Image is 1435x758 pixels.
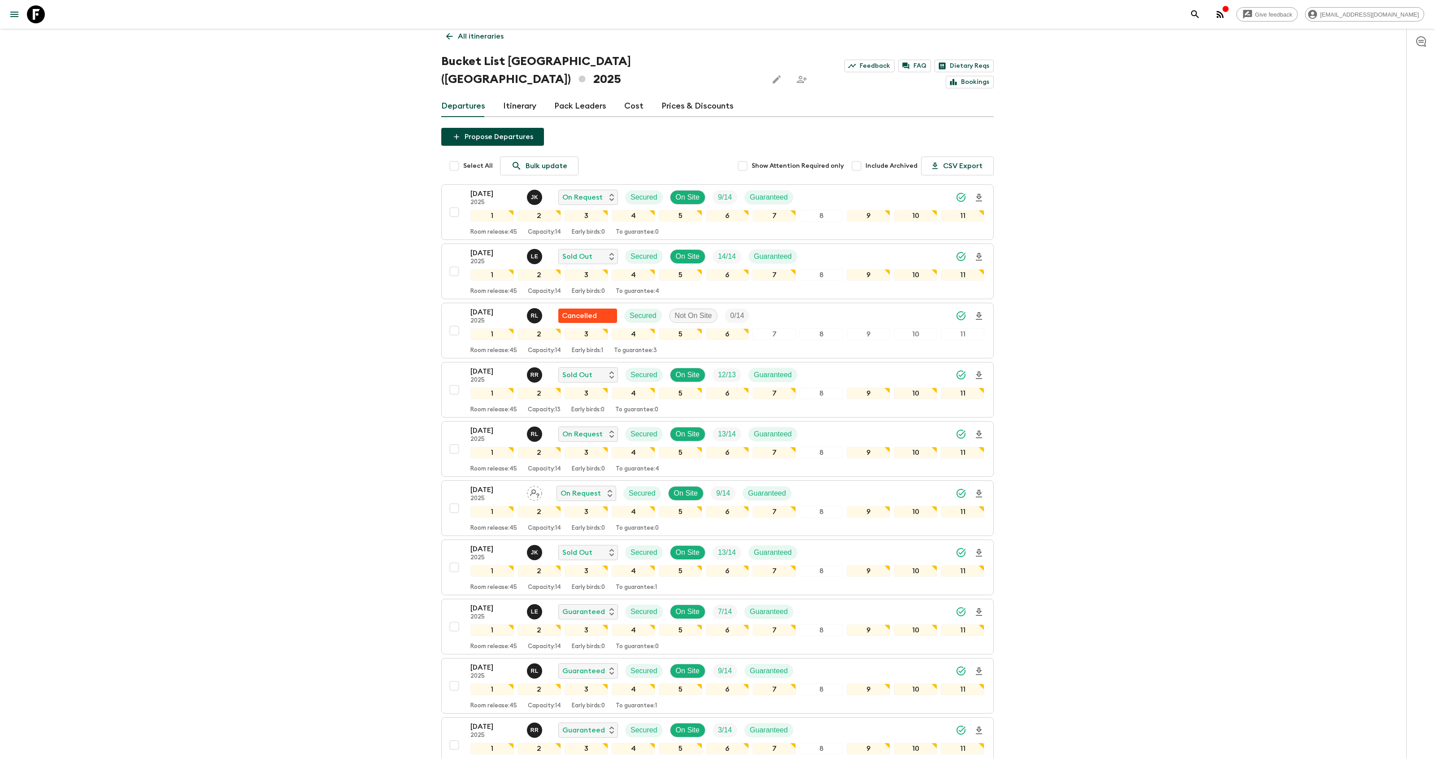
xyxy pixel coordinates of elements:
[441,599,994,654] button: [DATE]2025Leslie EdgarGuaranteedSecuredOn SiteTrip FillGuaranteed1234567891011Room release:45Capa...
[898,60,931,72] a: FAQ
[974,370,984,381] svg: Download Onboarding
[470,318,520,325] p: 2025
[941,328,984,340] div: 11
[441,184,994,240] button: [DATE]2025Jamie KeenanOn RequestSecuredOn SiteTrip FillGuaranteed1234567891011Room release:45Capa...
[470,366,520,377] p: [DATE]
[1250,11,1297,18] span: Give feedback
[470,406,517,414] p: Room release: 45
[956,666,966,676] svg: Synced Successfully
[921,157,994,175] button: CSV Export
[894,684,937,695] div: 10
[615,406,658,414] p: To guarantee: 0
[625,249,663,264] div: Secured
[706,684,749,695] div: 6
[754,547,792,558] p: Guaranteed
[528,347,561,354] p: Capacity: 14
[470,584,517,591] p: Room release: 45
[974,607,984,618] svg: Download Onboarding
[441,421,994,477] button: [DATE]2025Rabata Legend MpatamaliOn RequestSecuredOn SiteTrip FillGuaranteed1234567891011Room rel...
[441,362,994,418] button: [DATE]2025Roland RauSold OutSecuredOn SiteTrip FillGuaranteed1234567891011Room release:45Capacity...
[441,27,509,45] a: All itineraries
[526,161,567,171] p: Bulk update
[527,607,544,614] span: Leslie Edgar
[676,666,700,676] p: On Site
[894,210,937,222] div: 10
[558,309,617,323] div: Flash Pack cancellation
[531,431,538,438] p: R L
[562,192,603,203] p: On Request
[676,192,700,203] p: On Site
[528,288,561,295] p: Capacity: 14
[956,370,966,380] svg: Synced Successfully
[800,447,843,458] div: 8
[470,484,520,495] p: [DATE]
[527,311,544,318] span: Rabata Legend Mpatamali
[527,192,544,200] span: Jamie Keenan
[527,190,544,205] button: JK
[847,210,890,222] div: 9
[631,606,657,617] p: Secured
[616,229,659,236] p: To guarantee: 0
[946,76,994,88] a: Bookings
[661,96,734,117] a: Prices & Discounts
[974,252,984,262] svg: Download Onboarding
[894,506,937,518] div: 10
[629,488,656,499] p: Secured
[528,702,561,710] p: Capacity: 14
[748,488,786,499] p: Guaranteed
[631,251,657,262] p: Secured
[844,60,895,72] a: Feedback
[800,328,843,340] div: 8
[659,269,702,281] div: 5
[659,565,702,577] div: 5
[1236,7,1298,22] a: Give feedback
[625,190,663,205] div: Secured
[616,584,657,591] p: To guarantee: 1
[718,370,736,380] p: 12 / 13
[528,466,561,473] p: Capacity: 14
[470,624,514,636] div: 1
[1315,11,1424,18] span: [EMAIL_ADDRESS][DOMAIN_NAME]
[670,605,705,619] div: On Site
[527,370,544,377] span: Roland Rau
[565,210,608,222] div: 3
[531,667,538,675] p: R L
[659,388,702,399] div: 5
[517,210,561,222] div: 2
[531,608,539,615] p: L E
[941,447,984,458] div: 11
[675,310,712,321] p: Not On Site
[956,192,966,203] svg: Synced Successfully
[676,606,700,617] p: On Site
[713,545,741,560] div: Trip Fill
[752,388,796,399] div: 7
[458,31,504,42] p: All itineraries
[800,506,843,518] div: 8
[670,545,705,560] div: On Site
[470,436,520,443] p: 2025
[565,328,608,340] div: 3
[470,603,520,614] p: [DATE]
[941,388,984,399] div: 11
[847,684,890,695] div: 9
[527,663,544,679] button: RL
[669,309,718,323] div: Not On Site
[625,368,663,382] div: Secured
[470,495,520,502] p: 2025
[517,328,561,340] div: 2
[565,388,608,399] div: 3
[631,666,657,676] p: Secured
[941,565,984,577] div: 11
[718,547,736,558] p: 13 / 14
[974,548,984,558] svg: Download Onboarding
[713,605,737,619] div: Trip Fill
[470,565,514,577] div: 1
[711,486,735,501] div: Trip Fill
[470,388,514,399] div: 1
[956,488,966,499] svg: Synced Successfully
[706,328,749,340] div: 6
[631,192,657,203] p: Secured
[441,658,994,714] button: [DATE]2025Rabata Legend MpatamaliGuaranteedSecuredOn SiteTrip FillGuaranteed1234567891011Room rel...
[956,547,966,558] svg: Synced Successfully
[659,624,702,636] div: 5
